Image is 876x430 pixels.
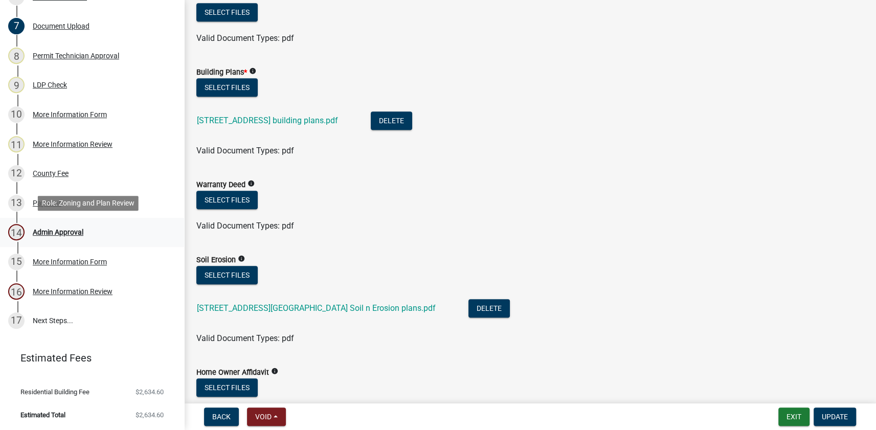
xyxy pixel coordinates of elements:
span: Back [212,413,231,421]
span: Valid Document Types: pdf [196,146,294,155]
span: $2,634.60 [136,389,164,395]
label: Soil Erosion [196,257,236,264]
label: Home Owner Affidavit [196,369,269,376]
span: Estimated Total [20,412,65,418]
div: LDP Check [33,81,67,88]
div: 8 [8,48,25,64]
i: info [271,368,278,375]
span: Valid Document Types: pdf [196,221,294,231]
span: Void [255,413,272,421]
a: [STREET_ADDRESS][GEOGRAPHIC_DATA] Soil n Erosion plans.pdf [197,303,436,313]
wm-modal-confirm: Delete Document [468,304,510,314]
a: [STREET_ADDRESS] building plans.pdf [197,116,338,125]
div: 7 [8,18,25,34]
div: Document Upload [33,22,89,30]
wm-modal-confirm: Delete Document [371,117,412,126]
button: Void [247,408,286,426]
button: Select files [196,3,258,21]
i: info [238,255,245,262]
div: 17 [8,312,25,329]
div: Admin Approval [33,229,83,236]
span: Update [822,413,848,421]
button: Select files [196,378,258,397]
button: Select files [196,78,258,97]
div: 12 [8,165,25,182]
div: 15 [8,254,25,270]
button: Delete [371,111,412,130]
div: More Information Review [33,288,113,295]
span: $2,634.60 [136,412,164,418]
div: Role: Zoning and Plan Review [38,196,139,211]
button: Delete [468,299,510,318]
span: Valid Document Types: pdf [196,333,294,343]
button: Select files [196,266,258,284]
label: Building Plans [196,69,247,76]
div: 10 [8,106,25,123]
i: info [249,67,256,75]
button: Exit [778,408,810,426]
span: Valid Document Types: pdf [196,33,294,43]
button: Select files [196,191,258,209]
div: More Information Review [33,141,113,148]
div: 13 [8,195,25,211]
div: More Information Form [33,111,107,118]
div: More Information Form [33,258,107,265]
div: Permit Technician Approval [33,52,119,59]
span: Residential Building Fee [20,389,89,395]
i: info [248,180,255,187]
a: Estimated Fees [8,348,168,368]
div: 16 [8,283,25,300]
div: 9 [8,77,25,93]
div: Payment [33,199,61,207]
button: Back [204,408,239,426]
div: 11 [8,136,25,152]
button: Update [814,408,856,426]
div: County Fee [33,170,69,177]
div: 14 [8,224,25,240]
label: Warranty Deed [196,182,245,189]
